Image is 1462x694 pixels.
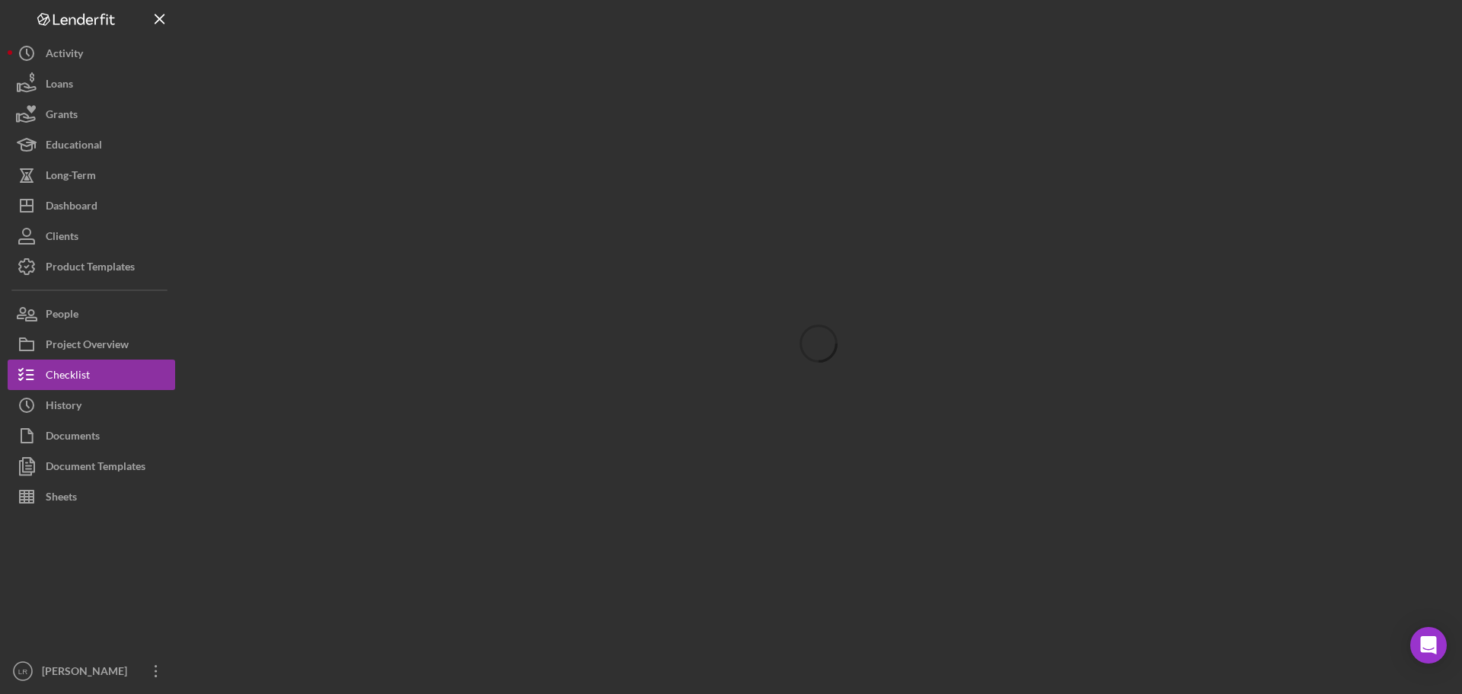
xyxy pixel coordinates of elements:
div: Product Templates [46,251,135,286]
button: Clients [8,221,175,251]
button: People [8,299,175,329]
button: Project Overview [8,329,175,360]
button: LR[PERSON_NAME] [8,656,175,686]
div: Grants [46,99,78,133]
button: Document Templates [8,451,175,481]
div: Documents [46,421,100,455]
div: Document Templates [46,451,145,485]
div: Clients [46,221,78,255]
button: History [8,390,175,421]
div: Educational [46,130,102,164]
div: Activity [46,38,83,72]
div: Loans [46,69,73,103]
button: Dashboard [8,190,175,221]
div: [PERSON_NAME] [38,656,137,690]
button: Long-Term [8,160,175,190]
button: Educational [8,130,175,160]
div: Sheets [46,481,77,516]
text: LR [18,667,27,676]
button: Documents [8,421,175,451]
div: Long-Term [46,160,96,194]
div: Checklist [46,360,90,394]
div: History [46,390,81,424]
button: Grants [8,99,175,130]
div: Open Intercom Messenger [1410,627,1447,664]
div: People [46,299,78,333]
div: Dashboard [46,190,97,225]
button: Loans [8,69,175,99]
div: Project Overview [46,329,129,363]
button: Sheets [8,481,175,512]
button: Checklist [8,360,175,390]
button: Activity [8,38,175,69]
button: Product Templates [8,251,175,282]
